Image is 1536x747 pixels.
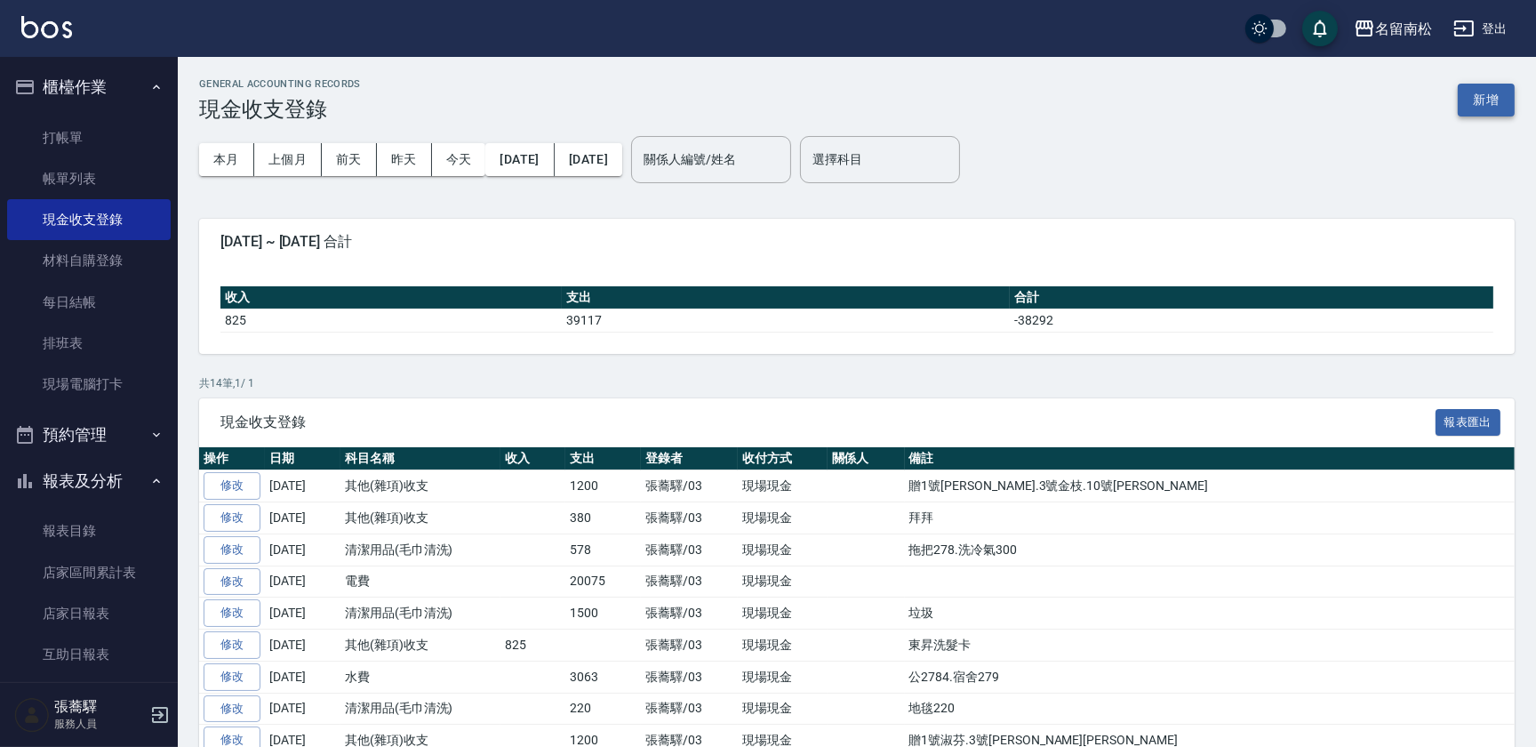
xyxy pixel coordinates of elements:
a: 報表目錄 [7,510,171,551]
span: [DATE] ~ [DATE] 合計 [220,233,1493,251]
a: 互助日報表 [7,634,171,675]
td: [DATE] [265,534,340,566]
a: 修改 [204,663,260,691]
td: 張蕎驛/03 [641,630,738,662]
td: [DATE] [265,661,340,693]
a: 店家區間累計表 [7,552,171,593]
button: 前天 [322,143,377,176]
td: 現場現金 [738,661,828,693]
th: 操作 [199,447,265,470]
td: 現場現金 [738,470,828,502]
th: 科目名稱 [340,447,500,470]
td: 水費 [340,661,500,693]
th: 登錄者 [641,447,738,470]
td: [DATE] [265,566,340,598]
a: 修改 [204,568,260,596]
th: 支出 [562,286,1010,309]
a: 現場電腦打卡 [7,364,171,405]
td: 公2784.宿舍279 [905,661,1516,693]
a: 打帳單 [7,117,171,158]
td: 垃圾 [905,598,1516,630]
td: 380 [565,502,641,534]
a: 現金收支登錄 [7,199,171,240]
td: [DATE] [265,630,340,662]
td: 地毯220 [905,693,1516,725]
img: Logo [21,16,72,38]
td: 張蕎驛/03 [641,693,738,725]
td: 220 [565,693,641,725]
td: 1200 [565,470,641,502]
a: 店家日報表 [7,593,171,634]
td: 1500 [565,598,641,630]
a: 修改 [204,695,260,723]
td: 其他(雜項)收支 [340,470,500,502]
th: 收入 [220,286,562,309]
td: 清潔用品(毛巾清洗) [340,534,500,566]
a: 修改 [204,631,260,659]
button: 預約管理 [7,412,171,458]
td: 贈1號[PERSON_NAME].3號金枝.10號[PERSON_NAME] [905,470,1516,502]
span: 現金收支登錄 [220,414,1436,431]
button: 登出 [1446,12,1515,45]
a: 修改 [204,536,260,564]
td: 現場現金 [738,502,828,534]
td: [DATE] [265,470,340,502]
td: 張蕎驛/03 [641,661,738,693]
th: 支出 [565,447,641,470]
td: 其他(雜項)收支 [340,630,500,662]
td: 現場現金 [738,534,828,566]
td: 張蕎驛/03 [641,534,738,566]
td: [DATE] [265,693,340,725]
td: 其他(雜項)收支 [340,502,500,534]
a: 互助排行榜 [7,675,171,716]
img: Person [14,697,50,733]
button: 新增 [1458,84,1515,116]
th: 備註 [905,447,1516,470]
a: 帳單列表 [7,158,171,199]
a: 每日結帳 [7,282,171,323]
h3: 現金收支登錄 [199,97,361,122]
td: -38292 [1010,309,1493,332]
td: 20075 [565,566,641,598]
td: 現場現金 [738,693,828,725]
td: 現場現金 [738,566,828,598]
a: 材料自購登錄 [7,240,171,281]
th: 收入 [500,447,565,470]
td: 拜拜 [905,502,1516,534]
td: 3063 [565,661,641,693]
td: 拖把278.洗冷氣300 [905,534,1516,566]
button: 昨天 [377,143,432,176]
button: 櫃檯作業 [7,64,171,110]
th: 關係人 [828,447,905,470]
p: 共 14 筆, 1 / 1 [199,375,1515,391]
td: 東昇洗髮卡 [905,630,1516,662]
button: save [1302,11,1338,46]
a: 新增 [1458,91,1515,108]
td: 清潔用品(毛巾清洗) [340,598,500,630]
td: 39117 [562,309,1010,332]
td: 578 [565,534,641,566]
button: [DATE] [485,143,554,176]
button: 名留南松 [1347,11,1439,47]
a: 排班表 [7,323,171,364]
th: 收付方式 [738,447,828,470]
h2: GENERAL ACCOUNTING RECORDS [199,78,361,90]
button: [DATE] [555,143,622,176]
a: 修改 [204,472,260,500]
a: 報表匯出 [1436,413,1501,430]
td: 張蕎驛/03 [641,470,738,502]
td: 825 [220,309,562,332]
a: 修改 [204,599,260,627]
td: 現場現金 [738,598,828,630]
td: [DATE] [265,502,340,534]
div: 名留南松 [1375,18,1432,40]
h5: 張蕎驛 [54,698,145,716]
td: 現場現金 [738,630,828,662]
td: 清潔用品(毛巾清洗) [340,693,500,725]
button: 報表匯出 [1436,409,1501,437]
td: 張蕎驛/03 [641,502,738,534]
td: 張蕎驛/03 [641,566,738,598]
button: 本月 [199,143,254,176]
button: 上個月 [254,143,322,176]
button: 報表及分析 [7,458,171,504]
